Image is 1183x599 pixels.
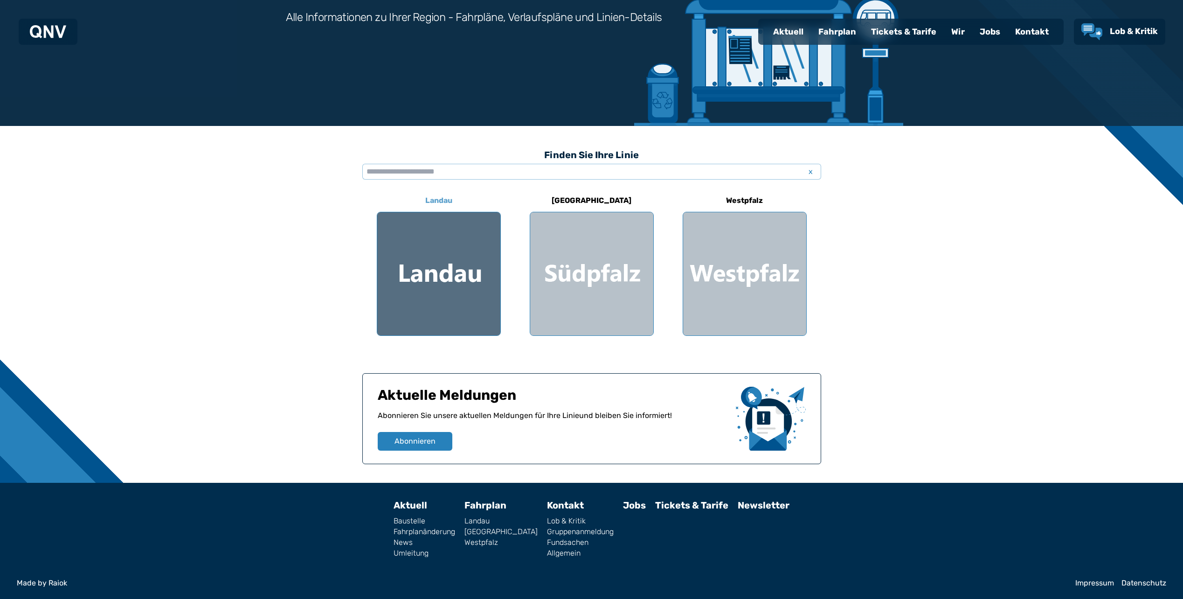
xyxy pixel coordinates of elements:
a: Tickets & Tarife [864,20,944,44]
a: Fahrplan [464,500,506,511]
a: News [394,539,455,546]
a: [GEOGRAPHIC_DATA] [464,528,538,536]
a: Westpfalz Region Westpfalz [683,189,807,336]
a: Allgemein [547,550,614,557]
a: Jobs [972,20,1008,44]
a: [GEOGRAPHIC_DATA] Region Südpfalz [530,189,654,336]
h3: Finden Sie Ihre Linie [362,145,821,165]
a: Gruppenanmeldung [547,528,614,536]
a: Lob & Kritik [1081,23,1158,40]
h6: Landau [422,193,456,208]
a: Landau Region Landau [377,189,501,336]
span: Lob & Kritik [1110,26,1158,36]
h1: Aktuelle Meldungen [378,387,728,410]
a: Baustelle [394,517,455,525]
a: QNV Logo [30,22,66,41]
a: Aktuell [394,500,427,511]
p: Abonnieren Sie unsere aktuellen Meldungen für Ihre Linie und bleiben Sie informiert! [378,410,728,432]
a: Datenschutz [1121,579,1166,587]
a: Kontakt [547,500,584,511]
h3: Alle Informationen zu Ihrer Region - Fahrpläne, Verlaufspläne und Linien-Details [286,10,662,25]
a: Jobs [623,500,646,511]
a: Kontakt [1008,20,1056,44]
a: Impressum [1075,579,1114,587]
a: Umleitung [394,550,455,557]
a: Wir [944,20,972,44]
span: x [804,166,817,177]
a: Lob & Kritik [547,517,614,525]
button: Abonnieren [378,432,452,451]
h6: Westpfalz [722,193,767,208]
h6: [GEOGRAPHIC_DATA] [548,193,635,208]
a: Newsletter [738,500,789,511]
a: Made by Raiok [17,579,1068,587]
img: newsletter [736,387,806,451]
a: Fahrplan [811,20,864,44]
a: Fundsachen [547,539,614,546]
a: Fahrplanänderung [394,528,455,536]
a: Westpfalz [464,539,538,546]
span: Abonnieren [394,436,436,447]
a: Tickets & Tarife [655,500,728,511]
a: Aktuell [766,20,811,44]
a: Landau [464,517,538,525]
img: QNV Logo [30,25,66,38]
